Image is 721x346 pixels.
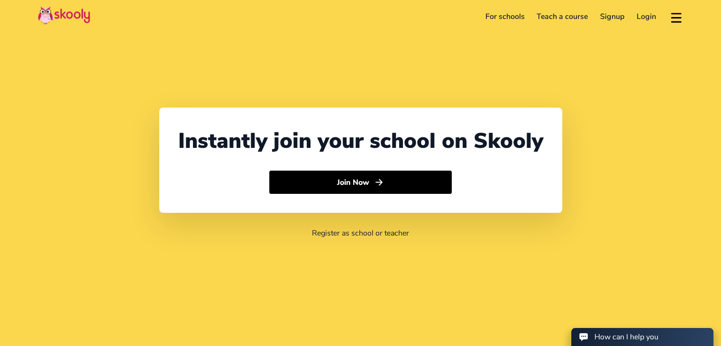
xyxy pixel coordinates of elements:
[669,9,683,25] button: menu outline
[38,6,90,25] img: Skooly
[530,9,594,24] a: Teach a course
[312,228,409,238] a: Register as school or teacher
[594,9,630,24] a: Signup
[178,127,543,155] div: Instantly join your school on Skooly
[479,9,531,24] a: For schools
[374,177,384,187] ion-icon: arrow forward outline
[630,9,662,24] a: Login
[269,171,452,194] button: Join Nowarrow forward outline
